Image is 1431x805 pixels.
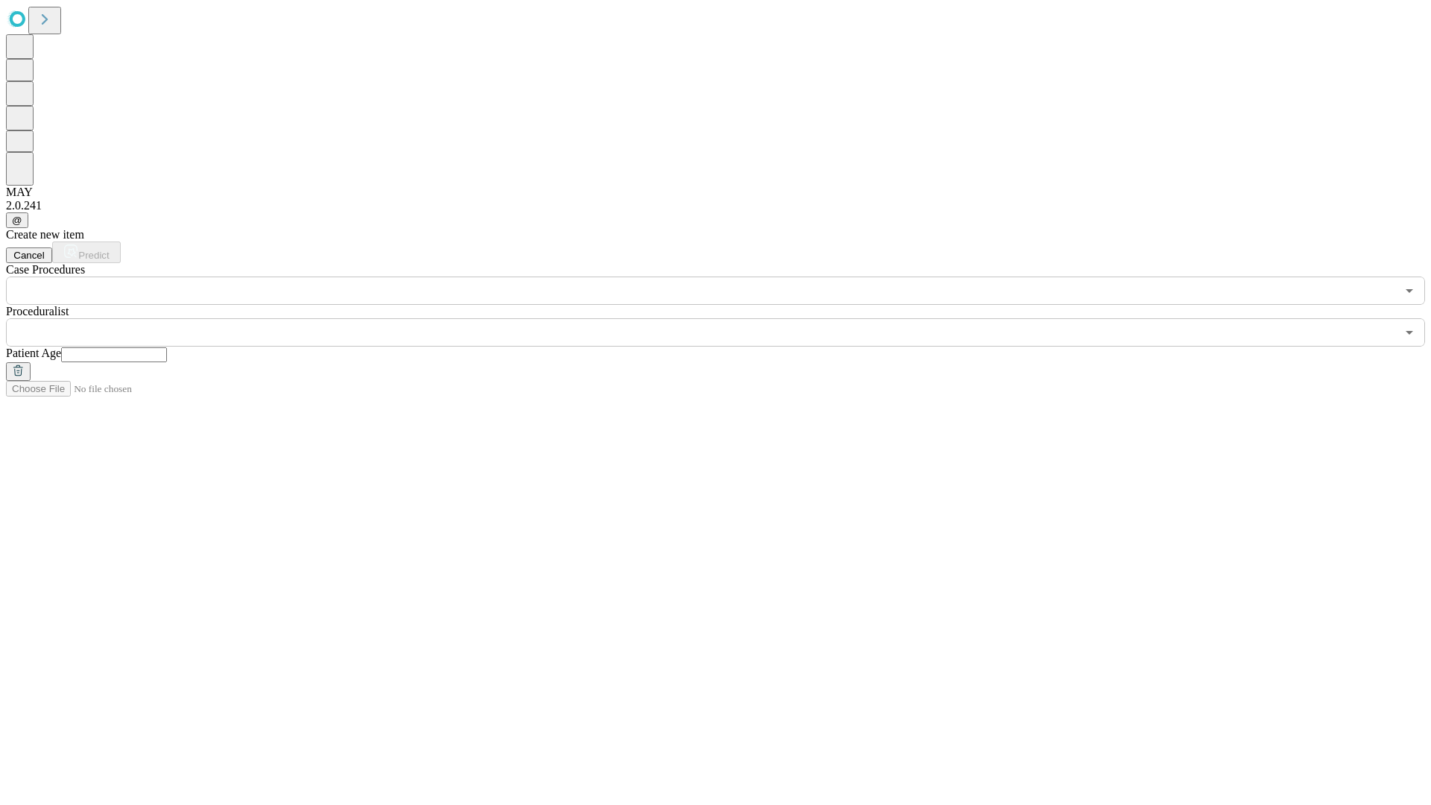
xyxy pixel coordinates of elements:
[6,263,85,276] span: Scheduled Procedure
[12,215,22,226] span: @
[52,241,121,263] button: Predict
[1399,322,1420,343] button: Open
[1399,280,1420,301] button: Open
[6,228,84,241] span: Create new item
[6,305,69,318] span: Proceduralist
[6,199,1425,212] div: 2.0.241
[6,212,28,228] button: @
[13,250,45,261] span: Cancel
[6,247,52,263] button: Cancel
[78,250,109,261] span: Predict
[6,186,1425,199] div: MAY
[6,347,61,359] span: Patient Age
